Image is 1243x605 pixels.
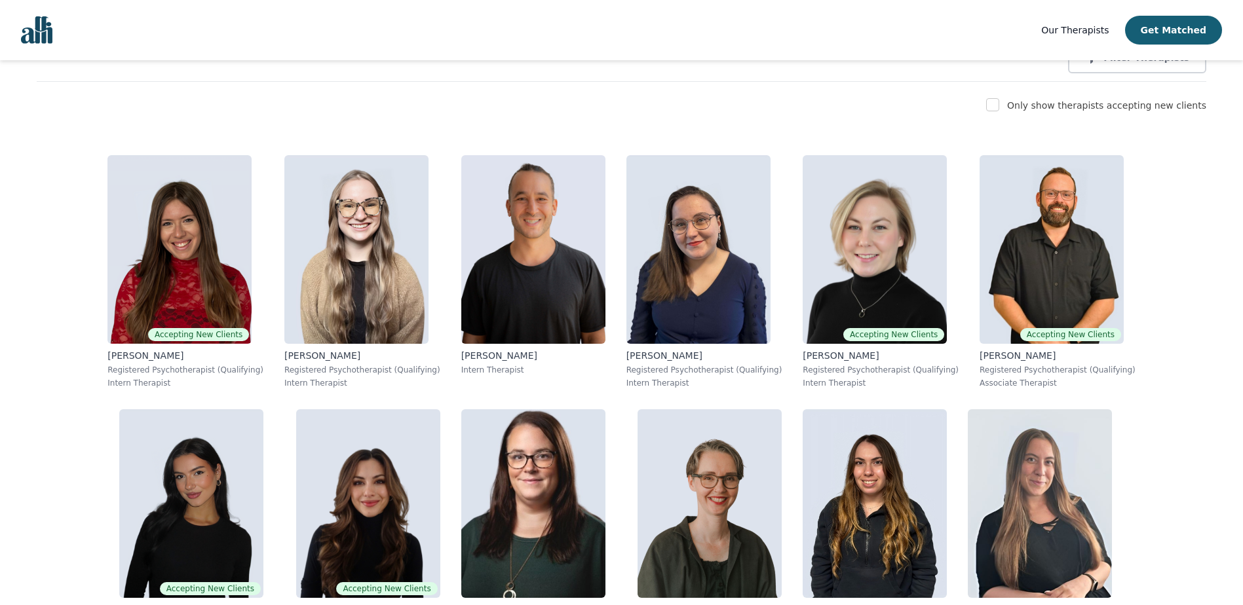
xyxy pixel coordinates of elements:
span: Accepting New Clients [160,582,261,595]
p: Intern Therapist [461,365,605,375]
span: Accepting New Clients [1020,328,1121,341]
img: Mariangela_Servello [803,409,947,598]
a: Kavon_Banejad[PERSON_NAME]Intern Therapist [451,145,616,399]
p: Registered Psychotherapist (Qualifying) [980,365,1136,375]
span: Accepting New Clients [843,328,944,341]
p: [PERSON_NAME] [461,349,605,362]
p: Registered Psychotherapist (Qualifying) [107,365,263,375]
img: Alisha_Levine [107,155,252,344]
img: Faith_Woodley [284,155,429,344]
p: Registered Psychotherapist (Qualifying) [626,365,782,375]
p: [PERSON_NAME] [284,349,440,362]
p: Intern Therapist [803,378,959,388]
img: Kavon_Banejad [461,155,605,344]
label: Only show therapists accepting new clients [1007,100,1206,111]
img: Claire_Cummings [638,409,782,598]
p: Intern Therapist [626,378,782,388]
img: Josh_Cadieux [980,155,1124,344]
a: Josh_CadieuxAccepting New Clients[PERSON_NAME]Registered Psychotherapist (Qualifying)Associate Th... [969,145,1146,399]
a: Vanessa_McCulloch[PERSON_NAME]Registered Psychotherapist (Qualifying)Intern Therapist [616,145,793,399]
p: [PERSON_NAME] [107,349,263,362]
a: Alisha_LevineAccepting New Clients[PERSON_NAME]Registered Psychotherapist (Qualifying)Intern Ther... [97,145,274,399]
a: Our Therapists [1041,22,1109,38]
p: Associate Therapist [980,378,1136,388]
span: Our Therapists [1041,25,1109,35]
p: [PERSON_NAME] [980,349,1136,362]
span: Accepting New Clients [336,582,437,595]
p: [PERSON_NAME] [626,349,782,362]
img: Alyssa_Tweedie [119,409,263,598]
img: Saba_Salemi [296,409,440,598]
span: Accepting New Clients [148,328,249,341]
img: alli logo [21,16,52,44]
img: Vanessa_McCulloch [626,155,771,344]
p: Intern Therapist [284,378,440,388]
img: Shannon_Vokes [968,409,1112,598]
img: Jocelyn_Crawford [803,155,947,344]
a: Jocelyn_CrawfordAccepting New Clients[PERSON_NAME]Registered Psychotherapist (Qualifying)Intern T... [792,145,969,399]
button: Get Matched [1125,16,1222,45]
p: Registered Psychotherapist (Qualifying) [284,365,440,375]
a: Faith_Woodley[PERSON_NAME]Registered Psychotherapist (Qualifying)Intern Therapist [274,145,451,399]
p: Intern Therapist [107,378,263,388]
img: Andrea_Nordby [461,409,605,598]
p: [PERSON_NAME] [803,349,959,362]
p: Registered Psychotherapist (Qualifying) [803,365,959,375]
